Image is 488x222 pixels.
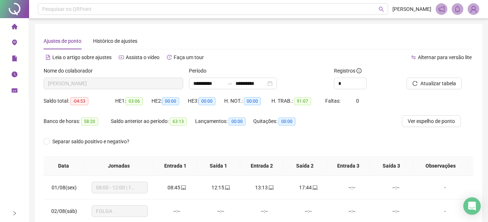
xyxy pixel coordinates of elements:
[412,81,418,86] span: reload
[198,97,215,105] span: 00:00
[224,185,230,190] span: laptop
[292,207,324,215] div: --:--
[111,117,195,126] div: Saldo anterior ao período:
[336,207,368,215] div: --:--
[44,38,81,44] span: Ajustes de ponto
[227,81,233,86] span: swap-right
[402,115,461,127] button: Ver espelho de ponto
[189,67,211,75] label: Período
[356,68,362,73] span: info-circle
[325,98,342,104] span: Faltas:
[161,184,193,192] div: 08:45
[12,68,17,83] span: clock-circle
[12,20,17,35] span: home
[174,54,204,60] span: Faça um tour
[12,84,17,99] span: schedule
[152,97,188,105] div: HE 2:
[84,156,154,176] th: Jornadas
[115,97,152,105] div: HE 1:
[424,207,467,215] div: -
[52,54,112,60] span: Leia o artigo sobre ajustes
[356,98,359,104] span: 0
[268,185,274,190] span: laptop
[70,97,88,105] span: -04:53
[413,156,468,176] th: Observações
[407,78,462,89] button: Atualizar tabela
[227,81,233,86] span: to
[197,156,240,176] th: Saída 1
[154,156,197,176] th: Entrada 1
[294,97,311,105] span: 91:07
[278,118,295,126] span: 00:00
[51,208,77,214] span: 02/08(sáb)
[249,207,281,215] div: --:--
[418,54,472,60] span: Alternar para versão lite
[49,137,132,145] span: Separar saldo positivo e negativo?
[167,55,172,60] span: history
[48,78,179,89] span: MATHEUS ALVES DOURADO DE OLIVEIRA
[93,38,137,44] span: Histórico de ajustes
[96,206,144,217] span: FOLGA
[392,5,431,13] span: [PERSON_NAME]
[44,156,84,176] th: Data
[419,162,462,170] span: Observações
[44,97,115,105] div: Saldo total:
[411,55,416,60] span: swap
[327,156,370,176] th: Entrada 3
[454,6,461,12] span: bell
[229,118,246,126] span: 00:00
[44,67,97,75] label: Nome do colaborador
[205,207,237,215] div: --:--
[12,211,17,216] span: right
[336,184,368,192] div: --:--
[424,184,467,192] div: -
[162,97,179,105] span: 00:00
[249,184,281,192] div: 13:13
[408,117,455,125] span: Ver espelho de ponto
[119,55,124,60] span: youtube
[380,207,412,215] div: --:--
[240,156,283,176] th: Entrada 2
[379,7,384,12] span: search
[195,117,253,126] div: Lançamentos:
[12,36,17,51] span: environment
[52,185,77,190] span: 01/08(sex)
[283,156,327,176] th: Saída 2
[253,117,307,126] div: Quitações:
[370,156,413,176] th: Saída 3
[420,79,456,87] span: Atualizar tabela
[244,97,261,105] span: 00:00
[468,4,479,15] img: 89611
[312,185,318,190] span: laptop
[205,184,237,192] div: 12:15
[188,97,224,105] div: HE 3:
[180,185,186,190] span: laptop
[224,97,271,105] div: H. NOT.:
[12,52,17,67] span: file
[126,97,143,105] span: 03:06
[96,182,144,193] span: 08:00 - 12:00 | 13:00 - 17:00
[438,6,445,12] span: notification
[126,54,160,60] span: Assista o vídeo
[463,197,481,215] div: Open Intercom Messenger
[161,207,193,215] div: --:--
[271,97,325,105] div: H. TRAB.:
[380,184,412,192] div: --:--
[170,118,187,126] span: 63:13
[334,67,362,75] span: Registros
[81,118,98,126] span: 58:20
[45,55,51,60] span: file-text
[44,117,111,126] div: Banco de horas:
[292,184,324,192] div: 17:44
